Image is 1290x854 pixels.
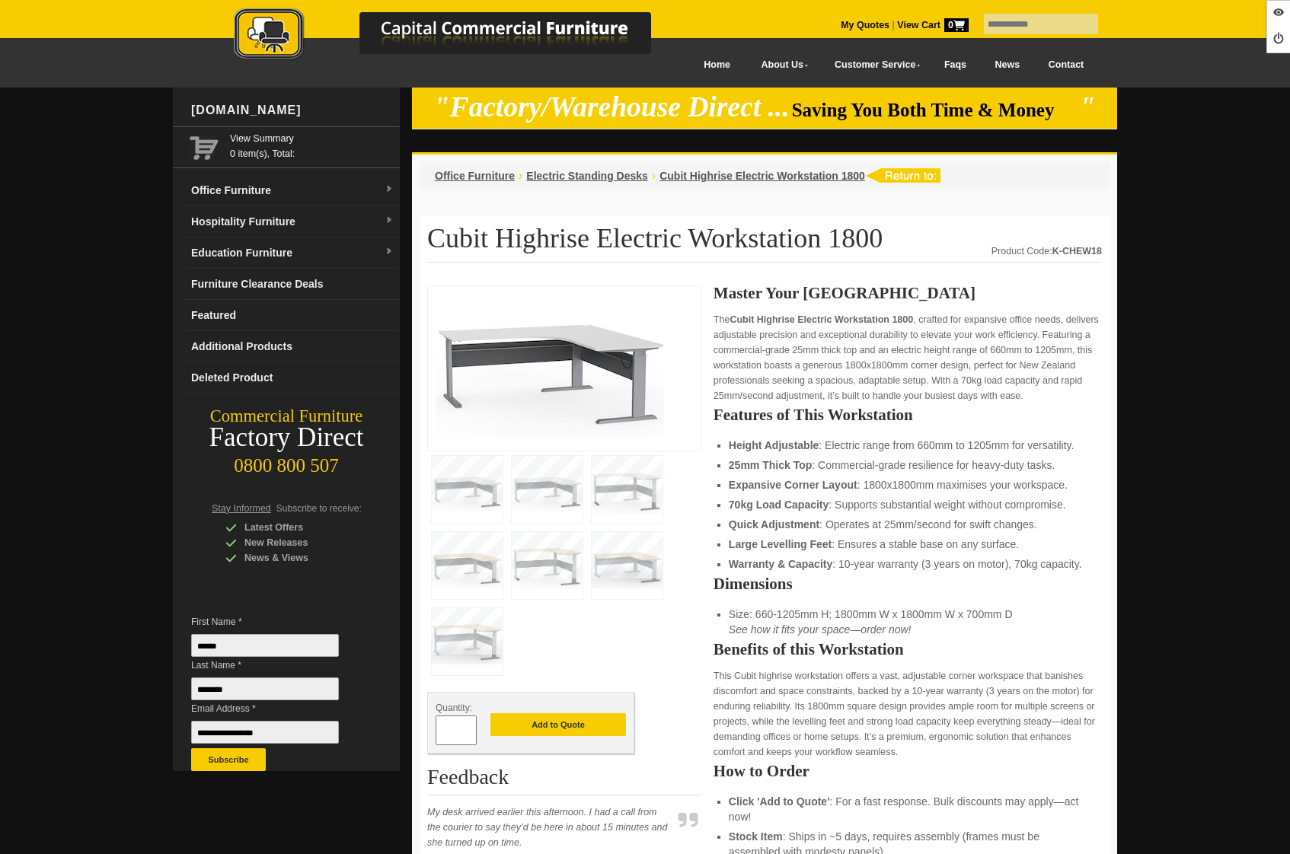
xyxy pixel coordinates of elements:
strong: Large Levelling Feet [729,538,832,550]
em: " [1080,91,1096,123]
li: : Commercial-grade resilience for heavy-duty tasks. [729,457,1087,473]
div: New Releases [225,535,370,550]
strong: Height Adjustable [729,439,819,451]
span: Last Name * [191,658,362,673]
img: return to [865,168,940,183]
a: Education Furnituredropdown [185,237,400,269]
a: Hospitality Furnituredropdown [185,206,400,237]
input: Last Name * [191,677,339,700]
span: First Name * [191,614,362,629]
div: 0800 800 507 [173,448,400,476]
div: Product Code: [991,244,1102,259]
img: dropdown [385,247,394,257]
input: Email Address * [191,721,339,744]
li: : Operates at 25mm/second for swift changes. [729,517,1087,532]
li: : 1800x1800mm maximises your workspace. [729,477,1087,492]
a: Faqs [930,48,981,82]
strong: Expansive Corner Layout [729,479,857,491]
a: Customer Service [818,48,930,82]
strong: 25mm Thick Top [729,459,812,471]
div: Factory Direct [173,427,400,448]
p: The , crafted for expansive office needs, delivers adjustable precision and exceptional durabilit... [714,312,1102,403]
h2: Dimensions [714,576,1102,591]
a: Contact [1034,48,1098,82]
div: [DOMAIN_NAME] [185,88,400,133]
img: dropdown [385,216,394,225]
strong: Quick Adjustment [729,518,819,531]
a: Additional Products [185,331,400,362]
a: About Us [745,48,818,82]
li: Size: 660-1205mm H; 1800mm W x 1800mm W x 700mm D [729,607,1087,637]
a: Capital Commercial Furniture Logo [192,8,725,68]
img: dropdown [385,185,394,194]
a: Cubit Highrise Electric Workstation 1800 [659,170,865,182]
li: : 10-year warranty (3 years on motor), 70kg capacity. [729,556,1087,572]
li: : Supports substantial weight without compromise. [729,497,1087,512]
span: Stay Informed [212,503,271,514]
strong: Warranty & Capacity [729,558,832,570]
a: View Cart0 [895,20,969,30]
li: › [652,168,656,183]
div: Commercial Furniture [173,406,400,427]
a: Featured [185,300,400,331]
button: Subscribe [191,748,266,771]
button: Add to Quote [490,713,626,736]
h1: Cubit Highrise Electric Workstation 1800 [427,224,1102,263]
a: Office Furniture [435,170,515,182]
a: View Summary [230,131,394,146]
strong: Click 'Add to Quote' [729,795,830,808]
strong: Stock Item [729,830,783,843]
a: Electric Standing Desks [526,170,648,182]
a: Furniture Clearance Deals [185,269,400,300]
a: Office Furnituredropdown [185,175,400,206]
span: 0 item(s), Total: [230,131,394,159]
strong: View Cart [897,20,969,30]
img: Cubit Highrise Electric Workstation 1800 [436,294,664,438]
strong: 70kg Load Capacity [729,499,829,511]
strong: Cubit Highrise Electric Workstation 1800 [730,314,913,325]
em: See how it fits your space—order now! [729,623,912,636]
li: : Electric range from 660mm to 1205mm for versatility. [729,438,1087,453]
span: 0 [944,18,969,32]
span: Subscribe to receive: [276,503,362,514]
li: : Ensures a stable base on any surface. [729,537,1087,552]
em: "Factory/Warehouse Direct ... [434,91,790,123]
h2: Features of This Workstation [714,407,1102,422]
a: My Quotes [841,20,889,30]
h2: How to Order [714,763,1102,779]
span: Quantity: [436,703,472,713]
span: Email Address * [191,701,362,716]
img: Capital Commercial Furniture Logo [192,8,725,63]
h2: Master Your [GEOGRAPHIC_DATA] [714,285,1102,301]
li: › [519,168,522,183]
h2: Feedback [427,766,701,795]
div: Latest Offers [225,520,370,535]
li: : For a fast response. Bulk discounts may apply—act now! [729,794,1087,824]
h2: Benefits of this Workstation [714,642,1102,657]
input: First Name * [191,634,339,657]
div: News & Views [225,550,370,566]
strong: K-CHEW18 [1052,246,1102,257]
p: This Cubit highrise workstation offers a vast, adjustable corner workspace that banishes discomfo... [714,668,1102,760]
a: News [981,48,1034,82]
span: Saving You Both Time & Money [792,100,1078,120]
a: Deleted Product [185,362,400,394]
